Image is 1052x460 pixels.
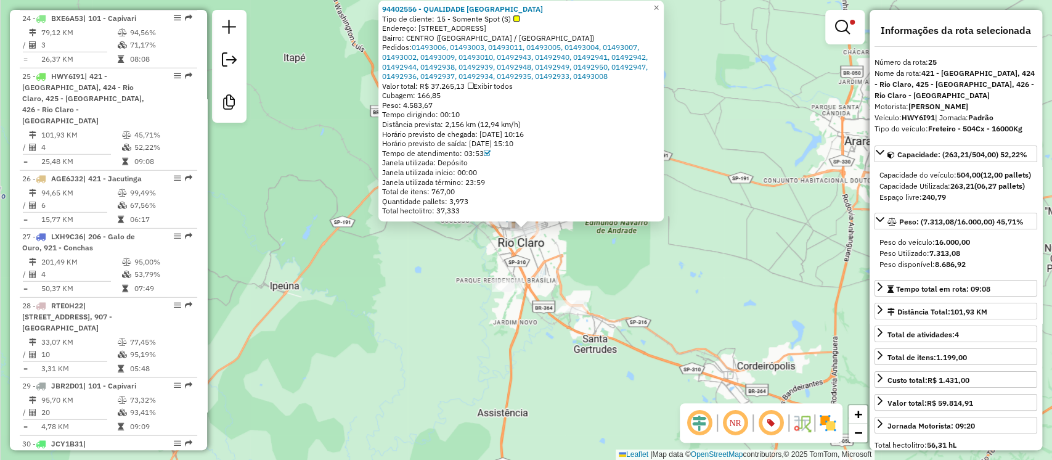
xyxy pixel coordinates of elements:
a: Tempo total em rota: 09:08 [875,280,1037,297]
span: RTE0H22 [51,301,83,310]
i: % de utilização do peso [118,29,127,36]
i: Tempo total em rota [122,158,128,165]
i: % de utilização da cubagem [122,144,131,151]
i: Distância Total [29,258,36,266]
span: | 101 - Capivari [83,381,136,390]
td: 06:17 [129,213,192,226]
span: | Jornada: [935,113,993,122]
strong: 504,00 [956,170,981,179]
span: JCY1B31 [51,439,83,448]
strong: Freteiro - 504Cx - 16000Kg [928,124,1022,133]
strong: 94402556 - QUALIDADE [GEOGRAPHIC_DATA] [382,4,543,14]
span: × [653,2,659,13]
i: Tempo total em rota [118,423,124,430]
strong: [PERSON_NAME] [908,102,968,111]
i: % de utilização da cubagem [118,202,127,209]
td: 4,78 KM [41,421,117,433]
span: 24 - [22,14,136,23]
i: % de utilização do peso [122,131,131,139]
strong: Padrão [968,113,993,122]
div: Total de itens: [887,352,967,363]
div: Valor total: R$ 37.265,13 [382,81,660,91]
strong: 7.313,08 [929,248,960,258]
div: Peso disponível: [879,259,1032,270]
span: | 421 - Jacutinga [83,174,142,183]
td: 4 [41,268,121,281]
strong: 4 [955,330,959,339]
div: Quantidade pallets: 3,973 [382,197,660,207]
i: % de utilização da cubagem [118,351,127,358]
i: Total de Atividades [29,271,36,278]
td: / [22,406,28,419]
a: Com service time [484,149,491,158]
i: % de utilização do peso [118,396,127,404]
span: Peso: 4.583,67 [382,101,433,110]
td: 95,19% [129,348,192,361]
a: Capacidade: (263,21/504,00) 52,22% [875,146,1037,162]
em: Opções [174,382,181,389]
td: 4 [41,141,121,154]
span: BXE6A53 [51,14,83,23]
span: | [STREET_ADDRESS], 907 - [GEOGRAPHIC_DATA] [22,301,112,332]
td: 09:08 [134,155,192,168]
strong: 1.199,00 [936,353,967,362]
em: Rota exportada [185,382,192,389]
em: Opções [174,302,181,309]
i: Distância Total [29,189,36,197]
i: Total de Atividades [29,41,36,49]
span: 26 - [22,174,142,183]
td: 95,00% [134,256,192,268]
img: Warecloud Rio Claro [505,213,521,229]
div: Nome da rota: [875,68,1037,101]
img: Exibir/Ocultar setores [818,413,838,433]
a: Exibir filtros [830,15,860,39]
div: Capacidade: (263,21/504,00) 52,22% [875,165,1037,208]
i: Tempo total em rota [118,216,124,223]
td: / [22,141,28,154]
i: Tempo total em rota [118,365,124,372]
a: Custo total:R$ 1.431,00 [875,371,1037,388]
strong: R$ 1.431,00 [928,376,969,385]
td: 07:49 [134,282,192,295]
strong: (12,00 pallets) [981,170,1031,179]
i: % de utilização da cubagem [118,41,127,49]
div: Janela utilizada término: 23:59 [382,178,660,187]
div: Total hectolitro: 37,333 [382,207,660,216]
span: 101,93 KM [950,307,987,316]
span: LXH9C36 [51,232,83,241]
td: = [22,421,28,433]
div: Total de itens: 767,00 [382,187,660,197]
em: Rota exportada [185,14,192,22]
td: / [22,39,28,51]
span: | 421 - [GEOGRAPHIC_DATA], 424 - Rio Claro, 425 - [GEOGRAPHIC_DATA], 426 - Rio Claro - [GEOGRAPHI... [22,72,144,125]
a: Valor total:R$ 59.814,91 [875,394,1037,411]
i: Total de Atividades [29,202,36,209]
td: 08:08 [129,53,192,65]
strong: 421 - [GEOGRAPHIC_DATA], 424 - Rio Claro, 425 - [GEOGRAPHIC_DATA], 426 - Rio Claro - [GEOGRAPHIC_... [875,68,1035,100]
a: Zoom in [849,405,867,424]
div: Endereço: [STREET_ADDRESS] [382,23,660,33]
strong: R$ 59.814,91 [927,398,973,408]
td: / [22,348,28,361]
em: Rota exportada [185,302,192,309]
a: Leaflet [619,450,648,459]
a: Jornada Motorista: 09:20 [875,417,1037,433]
td: 94,65 KM [41,187,117,199]
span: Ocultar deslocamento [685,408,714,438]
span: 28 - [22,301,112,332]
h4: Informações da rota selecionada [875,25,1037,36]
td: = [22,53,28,65]
strong: HWY6I91 [902,113,935,122]
em: Opções [174,440,181,447]
span: − [854,425,862,440]
strong: 263,21 [950,181,974,191]
span: | [650,450,652,459]
div: Janela utilizada: Depósito [382,158,660,168]
span: 27 - [22,232,135,252]
span: 15 - Somente Spot (S) [437,14,520,24]
a: Total de itens:1.199,00 [875,348,1037,365]
em: Rota exportada [185,232,192,240]
td: 67,56% [129,199,192,212]
div: Número da rota: [875,57,1037,68]
td: 94,56% [129,27,192,39]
